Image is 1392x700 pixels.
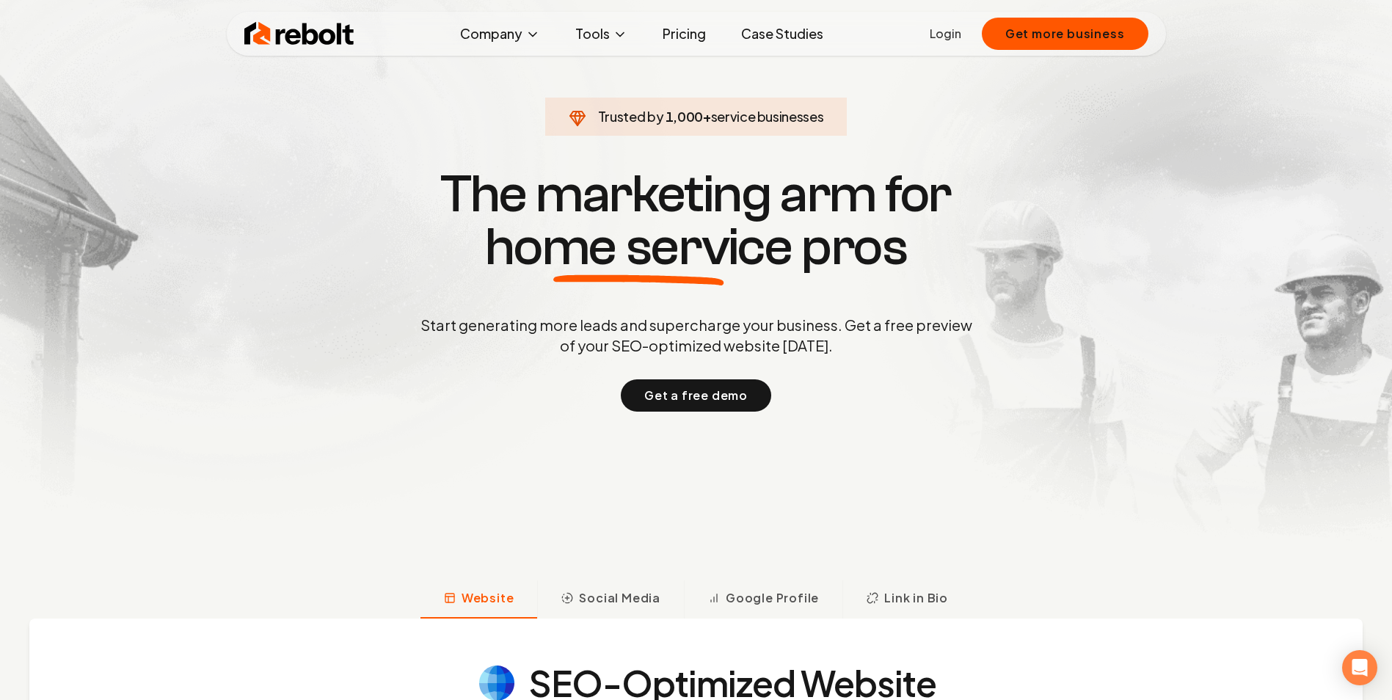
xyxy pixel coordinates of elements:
span: Social Media [579,589,660,607]
span: Google Profile [726,589,819,607]
h1: The marketing arm for pros [344,168,1049,274]
div: Open Intercom Messenger [1342,650,1377,685]
button: Google Profile [684,580,842,619]
img: Rebolt Logo [244,19,354,48]
span: + [703,108,711,125]
button: Get more business [982,18,1148,50]
span: home service [485,221,792,274]
button: Tools [564,19,639,48]
span: 1,000 [666,106,703,127]
a: Login [930,25,961,43]
span: Trusted by [598,108,663,125]
button: Link in Bio [842,580,972,619]
span: Link in Bio [884,589,948,607]
button: Get a free demo [621,379,771,412]
span: service businesses [711,108,824,125]
button: Website [420,580,538,619]
p: Start generating more leads and supercharge your business. Get a free preview of your SEO-optimiz... [418,315,975,356]
a: Pricing [651,19,718,48]
span: Website [462,589,514,607]
button: Social Media [537,580,684,619]
button: Company [448,19,552,48]
a: Case Studies [729,19,835,48]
